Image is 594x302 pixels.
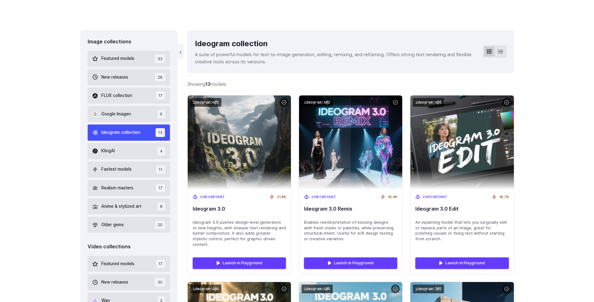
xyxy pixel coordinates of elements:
span: 8 [157,202,165,211]
span: 17 [156,260,165,268]
span: Ideogram 3.0 Edit [415,206,509,212]
span: 21.8K [277,194,286,200]
span: Enables reinterpretation of existing designs with fresh styles or palettes, while preserving stru... [304,220,397,242]
code: ideogram:3@1 [413,285,444,294]
span: An inpainting model that lets you surgically edit or replace parts of an image, great for polishi... [415,220,509,242]
span: 17 [156,184,165,192]
button: Older gems 20 [88,217,170,233]
button: Featured models 17 [88,256,170,272]
button: FLUX collection 17 [88,88,170,104]
button: Fastest models 11 [88,162,170,178]
button: ‹ [177,44,184,59]
p: A suite of powerful models for text-to-image generation, editing, remixing, and reframing. Offers... [195,51,473,65]
span: 11 [156,165,165,174]
span: 28 [155,73,165,81]
span: Featured models [101,261,134,267]
div: Image collections [88,38,170,46]
span: Checkpoint [311,194,336,200]
span: 16.7K [499,194,509,200]
span: Ideogram collection [101,129,140,136]
span: Older gems [101,222,124,228]
button: Ideogram collection 13 [88,124,170,140]
code: ideogram:4@5 [302,285,333,294]
span: Ideogram 3.0 pushes design-level generation to new heights, with sharper text rendering and bette... [193,220,286,248]
img: Ideogram 3.0 [188,95,291,189]
span: 18.4K [388,194,397,200]
span: Realism masters [101,185,133,192]
button: Realism masters 17 [88,180,170,196]
strong: 13 [205,81,210,87]
span: 17 [156,91,165,100]
div: Video collections [88,243,170,251]
span: Ideogram 3.0 [193,206,286,212]
span: 6 [157,110,165,118]
span: Fastest models [101,166,132,173]
span: New releases [101,279,128,286]
span: Google Imagen [101,111,131,118]
span: FLUX collection [101,92,132,99]
span: 4 [157,147,165,155]
img: Ideogram 3.0 Remix [299,95,402,189]
span: Featured models [101,55,134,62]
button: New releases 30 [88,274,170,290]
button: New releases 28 [88,69,170,85]
a: Launch in Playground [415,257,509,269]
img: Ideogram 3.0 Edit [410,95,514,189]
span: Checkpoint [200,194,225,200]
span: Anime & stylized art [101,203,141,210]
a: Launch in Playground [304,257,397,269]
div: Ideogram collection [195,38,473,50]
span: 33 [155,55,165,63]
div: Showing models [187,80,226,88]
span: Checkpoint [423,194,448,200]
code: ideogram:4@2 [302,98,333,107]
code: ideogram:4@1 [190,98,221,107]
span: New releases [101,74,128,81]
code: ideogram:4@3 [413,98,444,107]
button: KlingAI 4 [88,143,170,159]
button: Anime & stylized art 8 [88,198,170,214]
span: 13 [156,128,165,137]
span: KlingAI [101,148,115,154]
button: Featured models 33 [88,51,170,67]
span: Ideogram 3.0 Remix [304,206,397,212]
button: Google Imagen 6 [88,106,170,122]
code: ideogram:4@4 [190,285,221,294]
span: 30 [155,278,165,286]
span: 20 [155,221,165,229]
a: Launch in Playground [193,257,286,269]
